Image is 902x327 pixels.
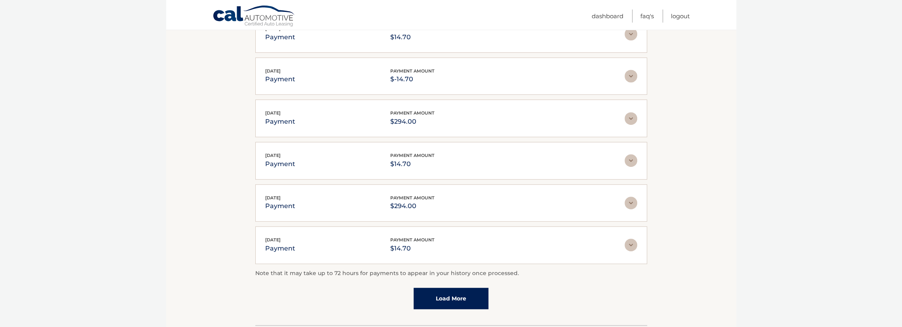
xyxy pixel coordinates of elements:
span: [DATE] [265,110,281,116]
a: FAQ's [640,10,654,23]
p: Note that it may take up to 72 hours for payments to appear in your history once processed. [255,269,647,278]
span: payment amount [390,237,435,243]
span: [DATE] [265,195,281,201]
img: accordion-rest.svg [625,112,637,125]
a: Load More [414,288,488,309]
span: [DATE] [265,237,281,243]
a: Dashboard [592,10,623,23]
p: payment [265,116,295,127]
p: $-14.70 [390,74,435,85]
span: [DATE] [265,153,281,158]
p: payment [265,201,295,212]
p: payment [265,32,295,43]
span: payment amount [390,68,435,74]
span: payment amount [390,153,435,158]
a: Logout [671,10,690,23]
p: $14.70 [390,159,435,170]
p: payment [265,243,295,254]
img: accordion-rest.svg [625,70,637,82]
span: payment amount [390,110,435,116]
img: accordion-rest.svg [625,154,637,167]
p: payment [265,159,295,170]
p: payment [265,74,295,85]
p: $294.00 [390,116,435,127]
a: Cal Automotive [213,5,296,28]
p: $294.00 [390,201,435,212]
p: $14.70 [390,32,435,43]
img: accordion-rest.svg [625,197,637,209]
span: payment amount [390,195,435,201]
img: accordion-rest.svg [625,239,637,251]
img: accordion-rest.svg [625,28,637,40]
span: [DATE] [265,68,281,74]
p: $14.70 [390,243,435,254]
